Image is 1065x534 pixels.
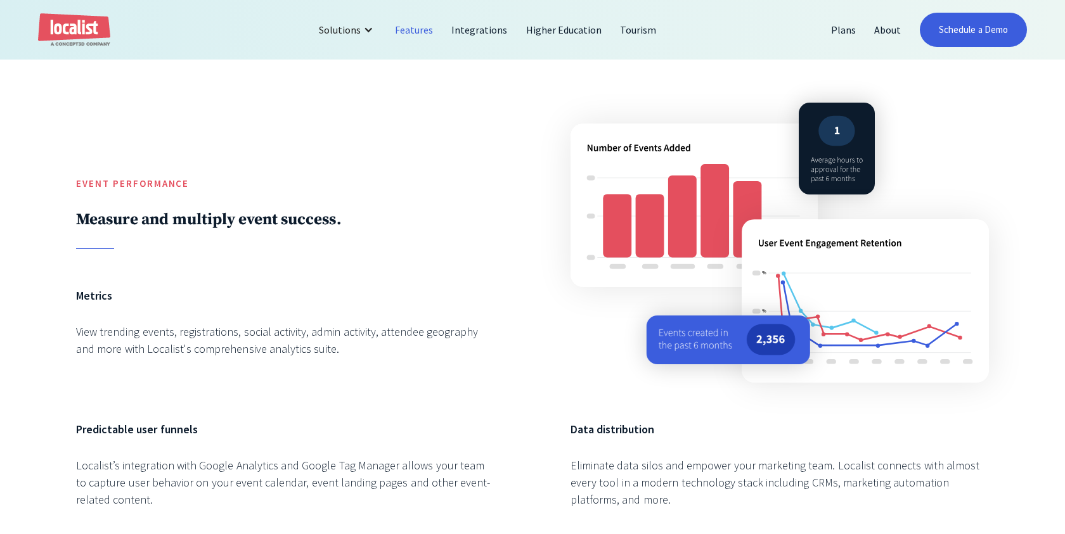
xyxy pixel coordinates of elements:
div: Eliminate data silos and empower your marketing team. Localist connects with almost every tool in... [571,457,989,508]
h5: Event Performance [76,177,494,191]
a: Integrations [442,15,517,45]
a: Plans [822,15,865,45]
a: Features [386,15,442,45]
div: Solutions [319,22,361,37]
a: Schedule a Demo [920,13,1027,47]
h6: Data distribution [571,421,989,438]
div: View trending events, registrations, social activity, admin activity, attendee geography and more... [76,323,494,357]
a: Tourism [611,15,666,45]
a: home [38,13,110,47]
div: Solutions [309,15,386,45]
a: Higher Education [517,15,612,45]
a: About [865,15,910,45]
h6: Predictable user funnels [76,421,494,438]
h2: Measure and multiply event success. [76,210,494,229]
h6: Metrics [76,287,494,304]
div: Localist’s integration with Google Analytics and Google Tag Manager allows your team to capture u... [76,457,494,508]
